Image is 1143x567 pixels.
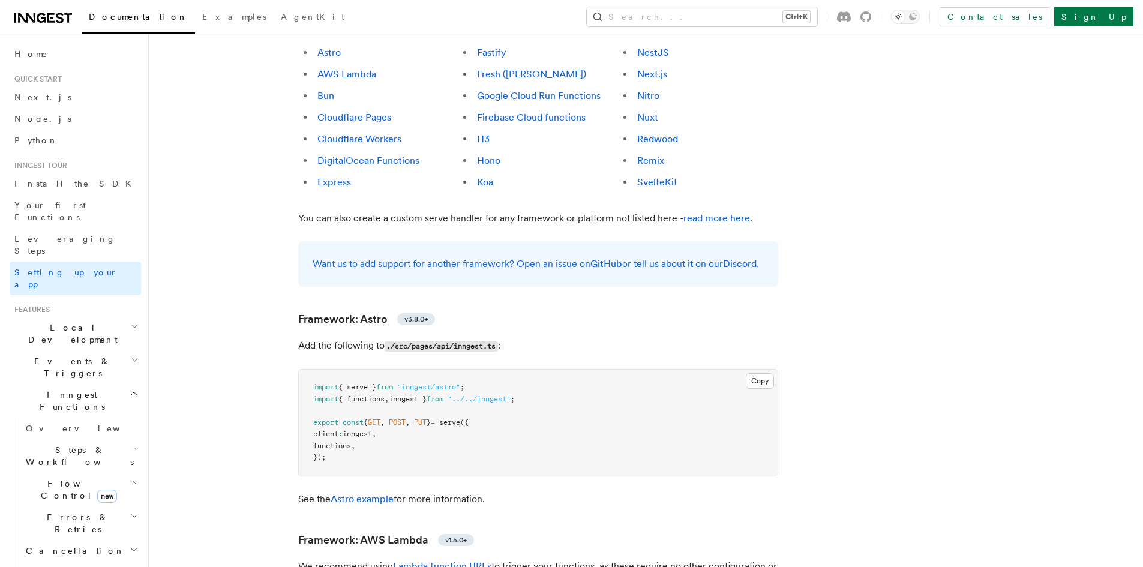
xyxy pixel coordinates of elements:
span: Inngest tour [10,161,67,170]
span: Home [14,48,48,60]
a: Setting up your app [10,262,141,295]
span: , [351,442,355,450]
a: H3 [477,133,490,145]
a: Documentation [82,4,195,34]
a: DigitalOcean Functions [317,155,419,166]
span: , [406,418,410,427]
button: Copy [746,373,774,389]
span: = [431,418,435,427]
a: Fresh ([PERSON_NAME]) [477,68,586,80]
button: Cancellation [21,540,141,562]
span: , [385,395,389,403]
span: Cancellation [21,545,125,557]
a: Framework: AWS Lambdav1.5.0+ [298,532,474,548]
a: Framework: Astrov3.8.0+ [298,311,435,328]
span: PUT [414,418,427,427]
span: "inngest/astro" [397,383,460,391]
span: Steps & Workflows [21,444,134,468]
kbd: Ctrl+K [783,11,810,23]
span: , [372,430,376,438]
a: SvelteKit [637,176,677,188]
span: { [364,418,368,427]
a: GitHub [590,258,622,269]
span: Leveraging Steps [14,234,116,256]
a: Home [10,43,141,65]
span: import [313,383,338,391]
span: v3.8.0+ [404,314,428,324]
span: }); [313,453,326,461]
p: See the for more information. [298,491,778,508]
a: Python [10,130,141,151]
button: Local Development [10,317,141,350]
a: Nuxt [637,112,658,123]
span: , [380,418,385,427]
span: Events & Triggers [10,355,131,379]
a: Examples [195,4,274,32]
a: Overview [21,418,141,439]
a: Your first Functions [10,194,141,228]
a: AgentKit [274,4,352,32]
a: Express [317,176,351,188]
a: Discord [723,258,757,269]
button: Flow Controlnew [21,473,141,506]
span: Quick start [10,74,62,84]
span: client [313,430,338,438]
button: Events & Triggers [10,350,141,384]
a: AWS Lambda [317,68,376,80]
span: v1.5.0+ [445,535,467,545]
a: Google Cloud Run Functions [477,90,601,101]
button: Toggle dark mode [891,10,920,24]
span: import [313,395,338,403]
button: Search...Ctrl+K [587,7,817,26]
span: export [313,418,338,427]
a: Redwood [637,133,678,145]
span: { serve } [338,383,376,391]
span: Node.js [14,114,71,124]
a: Bun [317,90,334,101]
span: Inngest Functions [10,389,130,413]
span: from [376,383,393,391]
a: Astro example [331,493,394,505]
a: read more here [683,212,750,224]
p: Add the following to : [298,337,778,355]
span: serve [439,418,460,427]
a: NestJS [637,47,669,58]
span: Local Development [10,322,131,346]
a: Cloudflare Workers [317,133,401,145]
a: Cloudflare Pages [317,112,391,123]
span: AgentKit [281,12,344,22]
span: : [338,430,343,438]
span: ; [511,395,515,403]
span: { functions [338,395,385,403]
span: Your first Functions [14,200,86,222]
a: Sign Up [1054,7,1133,26]
span: "../../inngest" [448,395,511,403]
span: ; [460,383,464,391]
span: Next.js [14,92,71,102]
a: Nitro [637,90,659,101]
a: Contact sales [940,7,1049,26]
span: inngest [343,430,372,438]
a: Next.js [10,86,141,108]
a: Hono [477,155,500,166]
span: Features [10,305,50,314]
button: Inngest Functions [10,384,141,418]
button: Errors & Retries [21,506,141,540]
span: Documentation [89,12,188,22]
button: Steps & Workflows [21,439,141,473]
a: Leveraging Steps [10,228,141,262]
span: inngest } [389,395,427,403]
span: Overview [26,424,149,433]
span: Flow Control [21,478,132,502]
a: Next.js [637,68,667,80]
a: Fastify [477,47,506,58]
span: GET [368,418,380,427]
span: Install the SDK [14,179,139,188]
span: Python [14,136,58,145]
p: You can also create a custom serve handler for any framework or platform not listed here - . [298,210,778,227]
span: Examples [202,12,266,22]
a: Astro [317,47,341,58]
span: const [343,418,364,427]
span: ({ [460,418,469,427]
a: Install the SDK [10,173,141,194]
